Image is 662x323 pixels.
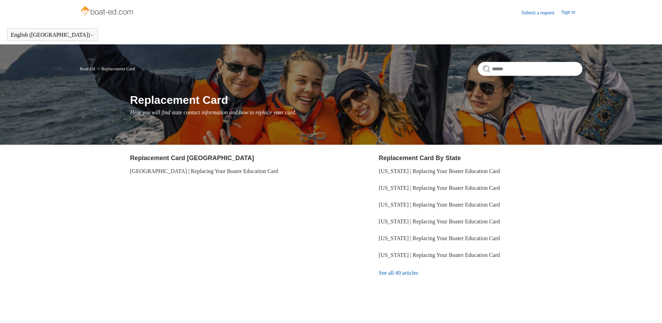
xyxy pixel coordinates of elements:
[379,252,500,258] a: [US_STATE] | Replacing Your Boater Education Card
[130,168,278,174] a: [GEOGRAPHIC_DATA] | Replacing Your Boater Education Card
[561,8,582,17] a: Sign in
[379,168,500,174] a: [US_STATE] | Replacing Your Boater Education Card
[80,4,135,18] img: Boat-Ed Help Center home page
[130,92,582,108] h1: Replacement Card
[379,185,500,191] a: [US_STATE] | Replacing Your Boater Education Card
[478,62,582,76] input: Search
[130,108,582,117] p: Here you will find state contact information and how to replace your card.
[11,32,94,38] button: English ([GEOGRAPHIC_DATA])
[379,235,500,241] a: [US_STATE] | Replacing Your Boater Education Card
[379,155,461,161] a: Replacement Card By State
[96,66,135,71] li: Replacement Card
[80,66,95,71] a: Boat-Ed
[80,66,96,71] li: Boat-Ed
[639,300,657,318] div: Live chat
[130,155,254,161] a: Replacement Card [GEOGRAPHIC_DATA]
[521,9,561,16] a: Submit a request
[379,218,500,224] a: [US_STATE] | Replacing Your Boater Education Card
[379,202,500,208] a: [US_STATE] | Replacing Your Boater Education Card
[379,264,582,282] a: See all 49 articles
